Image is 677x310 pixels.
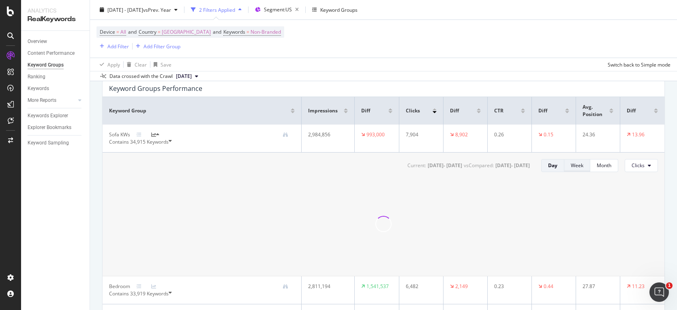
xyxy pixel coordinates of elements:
div: 2,149 [455,283,468,290]
div: [DATE] - [DATE] [495,162,530,169]
div: More Reports [28,96,56,105]
div: Add Filter [107,43,129,50]
button: Save [150,58,171,71]
div: vs Compared : [464,162,494,169]
div: Switch back to Simple mode [608,61,671,68]
div: Keyword Groups [28,61,64,69]
div: Ranking [28,73,45,81]
div: Bedroom [109,283,130,290]
div: Keyword Sampling [28,139,69,147]
button: 2 Filters Applied [188,3,245,16]
button: Clicks [625,159,658,172]
div: Keywords Explorer [28,112,68,120]
a: Content Performance [28,49,84,58]
div: 13.96 [632,131,645,138]
button: Keyword Groups [309,3,361,16]
a: Explorer Bookmarks [28,123,84,132]
span: Impressions [308,107,338,114]
div: Sofa KWs [109,131,130,138]
button: [DATE] [173,71,201,81]
div: Data crossed with the Crawl [109,73,173,80]
div: 27.87 [583,283,610,290]
div: Content Performance [28,49,75,58]
button: Day [541,159,564,172]
a: Keyword Groups [28,61,84,69]
a: Keywords [28,84,84,93]
div: [DATE] - [DATE] [428,162,462,169]
div: Month [597,162,611,169]
button: Add Filter Group [133,41,180,51]
span: CTR [494,107,503,114]
span: Keywords [223,28,245,35]
button: Segment:US [252,3,302,16]
button: Month [590,159,618,172]
div: 24.36 [583,131,610,138]
div: Analytics [28,6,83,15]
span: Avg. Position [583,103,607,118]
div: RealKeywords [28,15,83,24]
a: Keywords Explorer [28,112,84,120]
span: Diff [361,107,370,114]
span: Segment: US [264,6,292,13]
span: = [158,28,161,35]
span: Diff [538,107,547,114]
span: Country [139,28,156,35]
span: and [213,28,221,35]
div: 0.26 [494,131,522,138]
button: Switch back to Simple mode [604,58,671,71]
div: 0.23 [494,283,522,290]
span: Diff [450,107,459,114]
span: Device [100,28,115,35]
button: Clear [124,58,147,71]
div: 2,984,856 [308,131,344,138]
div: 0.44 [544,283,553,290]
div: 0.15 [544,131,553,138]
span: and [128,28,137,35]
a: Overview [28,37,84,46]
div: Explorer Bookmarks [28,123,71,132]
div: Keyword Groups Performance [109,84,202,93]
span: All [120,26,126,38]
span: Contains [109,138,169,146]
div: 11.23 [632,283,645,290]
div: Overview [28,37,47,46]
div: 2 Filters Applied [199,6,235,13]
div: 6,482 [406,283,433,290]
iframe: Intercom live chat [649,282,669,302]
span: [GEOGRAPHIC_DATA] [162,26,211,38]
a: More Reports [28,96,76,105]
span: 33,919 Keywords [130,290,169,297]
span: [DATE] - [DATE] [107,6,143,13]
span: 2025 Sep. 21st [176,73,192,80]
div: 7,904 [406,131,433,138]
button: Add Filter [96,41,129,51]
span: Clicks [632,162,645,169]
div: 8,902 [455,131,468,138]
span: vs Prev. Year [143,6,171,13]
div: Apply [107,61,120,68]
div: Clear [135,61,147,68]
div: Week [571,162,583,169]
span: 34,915 Keywords [130,138,169,145]
div: Keyword Groups [320,6,358,13]
span: = [246,28,249,35]
span: = [116,28,119,35]
span: Keyword Group [109,107,146,114]
button: Week [564,159,590,172]
div: 993,000 [366,131,385,138]
div: Keywords [28,84,49,93]
div: Save [161,61,171,68]
span: 1 [666,282,673,289]
span: Diff [627,107,636,114]
div: Add Filter Group [144,43,180,50]
div: Current: [407,162,426,169]
a: Ranking [28,73,84,81]
div: 2,811,194 [308,283,344,290]
div: Day [548,162,557,169]
button: [DATE] - [DATE]vsPrev. Year [96,3,181,16]
span: Non-Branded [251,26,281,38]
span: Clicks [406,107,420,114]
span: Contains [109,290,169,297]
button: Apply [96,58,120,71]
a: Keyword Sampling [28,139,84,147]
